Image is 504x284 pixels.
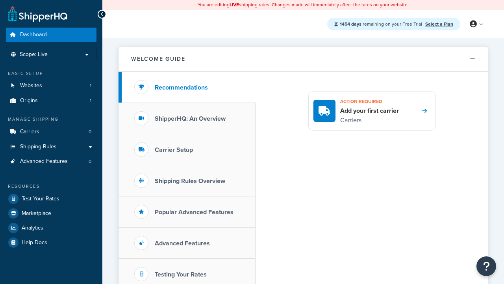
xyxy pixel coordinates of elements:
[155,209,233,216] h3: Popular Advanced Features
[20,158,68,165] span: Advanced Features
[155,146,193,153] h3: Carrier Setup
[6,93,96,108] a: Origins1
[90,97,91,104] span: 1
[22,225,43,232] span: Analytics
[22,239,47,246] span: Help Docs
[155,240,210,247] h3: Advanced Features
[20,51,48,58] span: Scope: Live
[6,221,96,235] a: Analytics
[6,116,96,123] div: Manage Shipping
[476,256,496,276] button: Open Resource Center
[155,115,226,122] h3: ShipperHQ: An Overview
[340,106,399,115] h4: Add your first carrier
[6,70,96,77] div: Basic Setup
[340,21,361,28] strong: 1454 days
[119,47,488,72] button: Welcome Guide
[6,192,96,206] a: Test Your Rates
[89,158,91,165] span: 0
[340,115,399,125] p: Carriers
[6,235,96,250] a: Help Docs
[131,56,185,62] h2: Welcome Guide
[20,129,39,135] span: Carriers
[6,206,96,220] a: Marketplace
[6,154,96,169] a: Advanced Features0
[90,82,91,89] span: 1
[6,78,96,93] li: Websites
[6,125,96,139] a: Carriers0
[155,84,208,91] h3: Recommendations
[230,1,239,8] b: LIVE
[6,125,96,139] li: Carriers
[20,82,42,89] span: Websites
[425,21,453,28] a: Select a Plan
[20,97,38,104] span: Origins
[6,154,96,169] li: Advanced Features
[22,210,51,217] span: Marketplace
[89,129,91,135] span: 0
[20,144,57,150] span: Shipping Rules
[6,93,96,108] li: Origins
[155,177,225,185] h3: Shipping Rules Overview
[340,96,399,106] h3: Action required
[155,271,207,278] h3: Testing Your Rates
[22,196,59,202] span: Test Your Rates
[20,32,47,38] span: Dashboard
[6,78,96,93] a: Websites1
[6,28,96,42] a: Dashboard
[6,183,96,190] div: Resources
[340,21,423,28] span: remaining on your Free Trial
[6,140,96,154] a: Shipping Rules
